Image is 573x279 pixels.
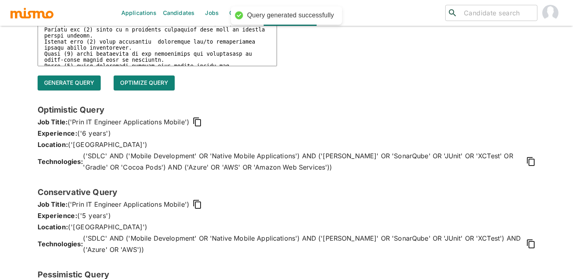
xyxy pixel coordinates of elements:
[114,76,175,90] button: Optimize Query
[38,139,536,150] p: ('[GEOGRAPHIC_DATA]')
[38,128,536,139] p: ('6 years')
[83,150,522,173] span: ('SDLC' AND ('Mobile Development' OR 'Native Mobile Applications') AND ('[PERSON_NAME]' OR 'Sonar...
[38,238,83,250] span: Technologies:
[68,116,189,128] span: ('Prin IT Engineer Applications Mobile')
[68,199,189,210] span: ('Prin IT Engineer Applications Mobile')
[542,5,558,21] img: Jessie Gomez
[38,116,68,128] span: Job Title:
[38,141,68,149] span: Location:
[38,212,78,220] span: Experience:
[38,129,78,137] span: Experience:
[38,221,536,233] p: ('[GEOGRAPHIC_DATA]')
[38,76,101,90] button: Generate query
[38,186,536,199] h6: Conservative Query
[10,7,54,19] img: logo
[38,103,536,116] h6: Optimistic Query
[247,11,334,20] div: Query generated successfully
[38,156,83,167] span: Technologies:
[83,233,522,255] span: ('SDLC' AND ('Mobile Development' OR 'Native Mobile Applications') AND ('[PERSON_NAME]' OR 'Sonar...
[38,199,68,210] span: Job Title:
[38,223,68,231] span: Location:
[38,210,536,221] p: ('5 years')
[461,7,534,19] input: Candidate search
